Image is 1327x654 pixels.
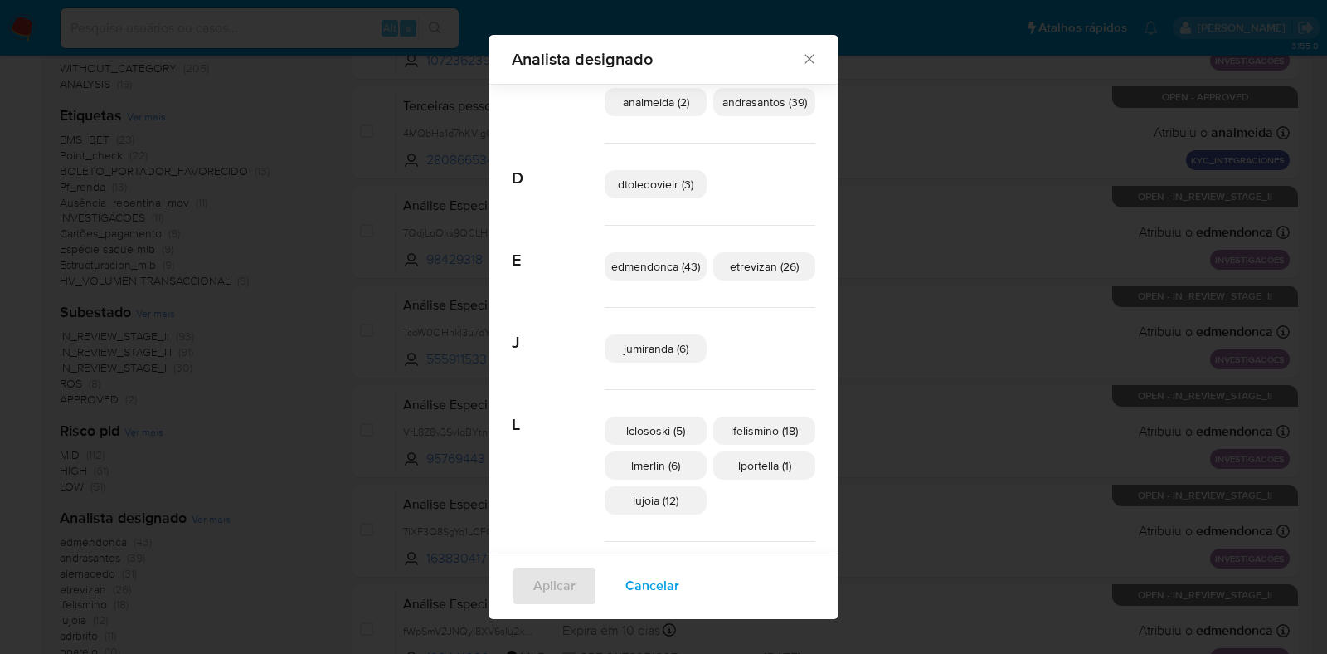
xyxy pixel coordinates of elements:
[713,451,815,480] div: lportella (1)
[512,51,801,67] span: Analista designado
[605,88,707,116] div: analmeida (2)
[605,486,707,515] div: lujoia (12)
[611,258,700,275] span: edmendonca (43)
[738,457,791,474] span: lportella (1)
[713,417,815,445] div: lfelismino (18)
[713,88,815,116] div: andrasantos (39)
[605,451,707,480] div: lmerlin (6)
[605,334,707,363] div: jumiranda (6)
[731,422,798,439] span: lfelismino (18)
[618,176,693,193] span: dtoledovieir (3)
[624,340,688,357] span: jumiranda (6)
[801,51,816,66] button: Fechar
[623,94,689,110] span: analmeida (2)
[512,308,605,353] span: J
[512,542,605,587] span: P
[730,258,799,275] span: etrevizan (26)
[605,170,707,198] div: dtoledovieir (3)
[512,390,605,435] span: L
[512,226,605,271] span: E
[722,94,807,110] span: andrasantos (39)
[633,492,678,509] span: lujoia (12)
[713,252,815,281] div: etrevizan (26)
[605,417,707,445] div: lclososki (5)
[631,457,680,474] span: lmerlin (6)
[625,568,679,604] span: Cancelar
[512,144,605,188] span: D
[604,566,701,606] button: Cancelar
[626,422,685,439] span: lclososki (5)
[605,252,707,281] div: edmendonca (43)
